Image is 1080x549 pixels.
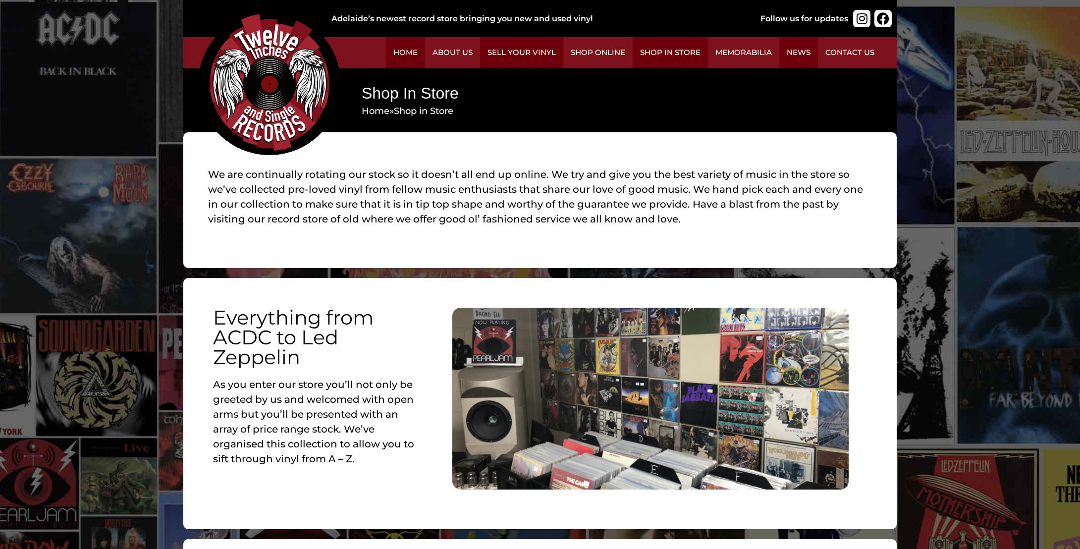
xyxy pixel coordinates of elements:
[779,37,818,68] a: News
[425,37,480,68] a: About Us
[386,37,425,68] a: Home
[633,37,708,68] a: Shop in Store
[480,37,563,68] a: Sell Your Vinyl
[331,13,729,25] div: Adelaide’s newest record store bringing you new and used vinyl
[818,37,882,68] a: Contact Us
[394,106,453,116] span: Shop in Store
[213,308,425,367] h2: Everything from ACDC to Led Zeppelin
[362,82,861,105] h1: Shop In Store
[563,37,633,68] a: Shop Online
[208,167,872,226] p: We are continually rotating our stock so it doesn’t all end up online. We try and give you the be...
[362,106,453,116] span: »
[213,377,425,466] p: As you enter our store you’ll not only be greeted by us and welcomed with open arms but you’ll be...
[708,37,779,68] a: Memorabilia
[760,13,848,25] div: Follow us for updates
[362,106,389,116] a: Home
